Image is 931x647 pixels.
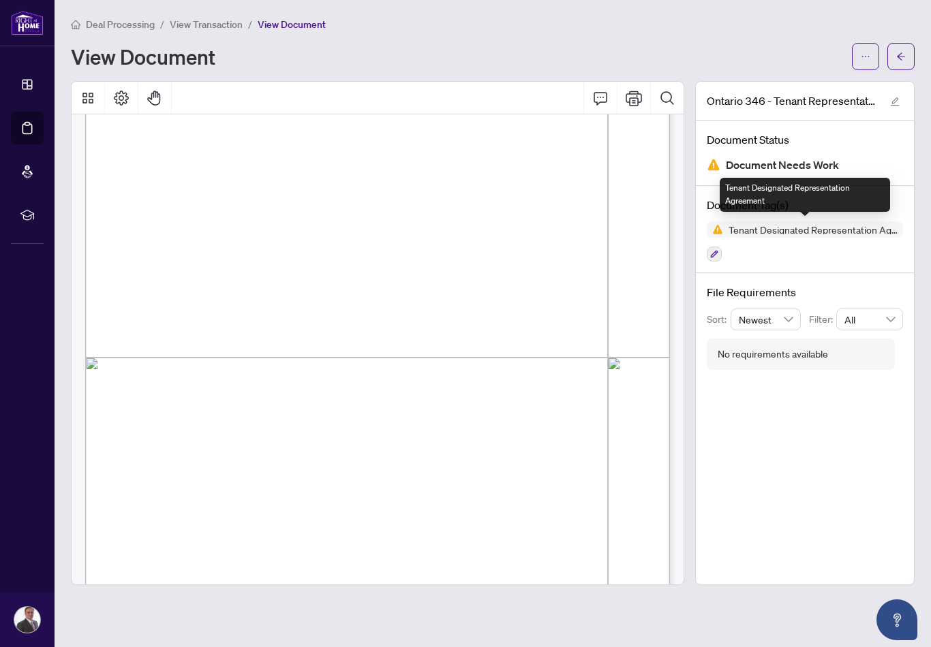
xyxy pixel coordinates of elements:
[71,46,215,67] h1: View Document
[707,312,731,327] p: Sort:
[86,18,155,31] span: Deal Processing
[809,312,836,327] p: Filter:
[707,93,877,109] span: Ontario 346 - Tenant Representation Agreement Authority for Lease or Purchase.pdf
[890,97,900,106] span: edit
[896,52,906,61] span: arrow-left
[707,197,903,213] h4: Document Tag(s)
[11,10,44,35] img: logo
[876,599,917,640] button: Open asap
[861,52,870,61] span: ellipsis
[726,156,839,174] span: Document Needs Work
[170,18,243,31] span: View Transaction
[14,607,40,633] img: Profile Icon
[258,18,326,31] span: View Document
[718,347,828,362] div: No requirements available
[739,309,793,330] span: Newest
[160,16,164,32] li: /
[248,16,252,32] li: /
[707,131,903,148] h4: Document Status
[723,225,903,234] span: Tenant Designated Representation Agreement
[720,178,890,212] div: Tenant Designated Representation Agreement
[707,158,720,172] img: Document Status
[844,309,895,330] span: All
[71,20,80,29] span: home
[707,284,903,300] h4: File Requirements
[707,221,723,238] img: Status Icon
